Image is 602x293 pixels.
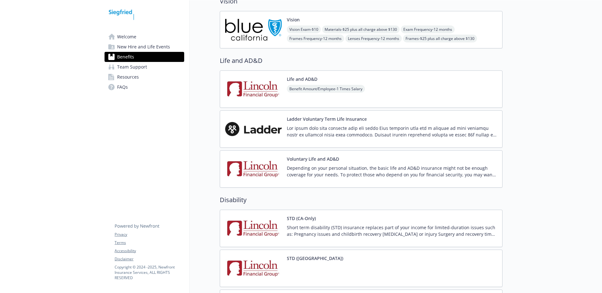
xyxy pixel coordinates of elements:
span: FAQs [117,82,128,92]
img: Lincoln Financial Group carrier logo [225,156,282,182]
img: Lincoln Financial Group carrier logo [225,215,282,242]
span: Lenses Frequency - 12 months [345,35,402,42]
h2: Disability [220,195,503,205]
button: STD ([GEOGRAPHIC_DATA]) [287,255,343,262]
span: Vision Exam - $10 [287,25,321,33]
img: Ladder carrier logo [225,116,282,142]
p: Depending on your personal situation, the basic life and AD&D insurance might not be enough cover... [287,165,497,178]
a: Team Support [105,62,184,72]
img: Lincoln Financial Group carrier logo [225,255,282,282]
a: New Hire and Life Events [105,42,184,52]
span: New Hire and Life Events [117,42,170,52]
a: Benefits [105,52,184,62]
span: Team Support [117,62,147,72]
a: Disclaimer [115,256,184,262]
a: FAQs [105,82,184,92]
span: Materials - $25 plus all charge above $130 [322,25,400,33]
p: Lor ipsum dolo sita consecte adip eli seddo Eius temporin utla etd m aliquae ad mini veniamqu nos... [287,125,497,138]
span: Welcome [117,32,136,42]
img: Blue Shield of California carrier logo [225,16,282,43]
span: Benefit Amount/Employee - 1 Times Salary [287,85,365,93]
img: Lincoln Financial Group carrier logo [225,76,282,102]
button: Ladder Voluntary Term Life Insurance [287,116,367,122]
a: Resources [105,72,184,82]
span: Frames - $25 plus all charge above $130 [403,35,477,42]
span: Frames Frequency - 12 months [287,35,344,42]
button: Life and AD&D [287,76,317,82]
span: Benefits [117,52,134,62]
span: Resources [117,72,139,82]
a: Privacy [115,232,184,237]
p: Short term disability (STD) insurance replaces part of your income for limited-duration issues su... [287,224,497,237]
span: Exam Frequency - 12 months [401,25,455,33]
button: STD (CA-Only) [287,215,316,222]
button: Vision [287,16,300,23]
a: Accessibility [115,248,184,254]
a: Welcome [105,32,184,42]
button: Voluntary Life and AD&D [287,156,339,162]
p: Copyright © 2024 - 2025 , Newfront Insurance Services, ALL RIGHTS RESERVED [115,264,184,280]
h2: Life and AD&D [220,56,503,65]
a: Terms [115,240,184,246]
